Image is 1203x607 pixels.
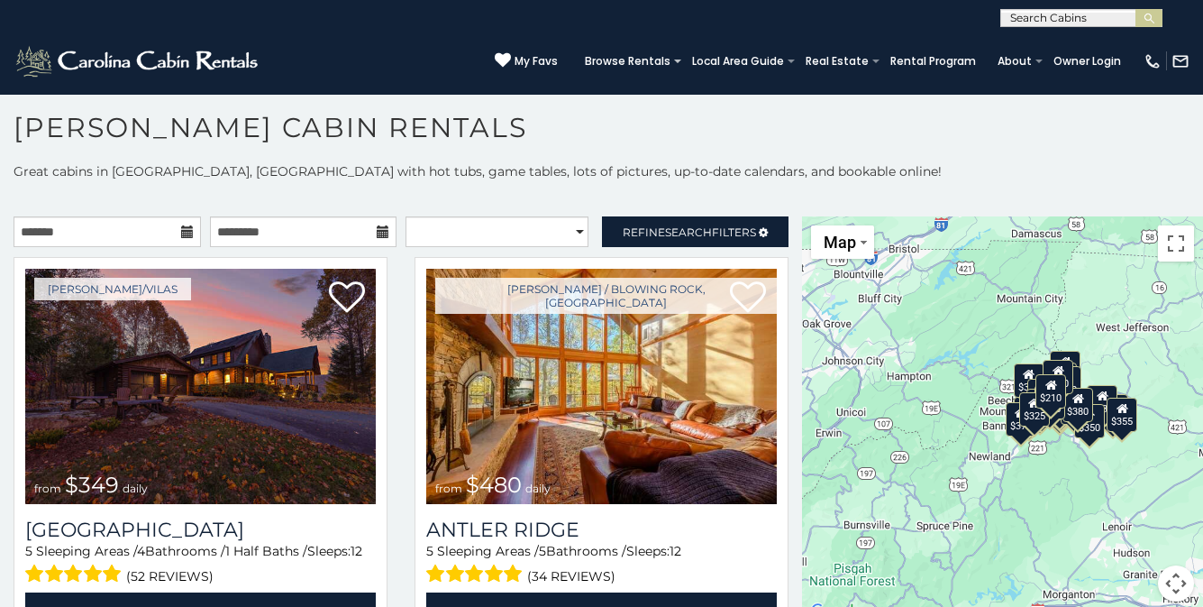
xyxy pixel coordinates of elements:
[1171,52,1189,70] img: mail-regular-white.png
[539,543,546,559] span: 5
[1044,49,1130,74] a: Owner Login
[351,543,362,559] span: 12
[683,49,793,74] a: Local Area Guide
[426,269,777,504] img: Antler Ridge
[576,49,679,74] a: Browse Rentals
[824,233,856,252] span: Map
[25,269,376,504] img: Diamond Creek Lodge
[525,482,551,495] span: daily
[1044,391,1074,425] div: $315
[225,543,307,559] span: 1 Half Baths /
[1062,387,1093,421] div: $380
[435,278,777,314] a: [PERSON_NAME] / Blowing Rock, [GEOGRAPHIC_DATA]
[1073,404,1104,438] div: $350
[34,482,61,495] span: from
[25,518,376,542] h3: Diamond Creek Lodge
[1043,359,1073,393] div: $320
[14,43,263,79] img: White-1-2.png
[797,49,878,74] a: Real Estate
[1044,385,1075,419] div: $395
[623,225,756,239] span: Refine Filters
[1018,391,1049,426] div: $325
[527,565,615,588] span: (34 reviews)
[1005,401,1035,436] div: $375
[1050,350,1080,384] div: $525
[670,543,681,559] span: 12
[426,543,433,559] span: 5
[34,278,191,300] a: [PERSON_NAME]/Vilas
[1107,398,1137,432] div: $355
[25,543,32,559] span: 5
[811,225,874,259] button: Change map style
[1144,52,1162,70] img: phone-regular-white.png
[426,518,777,542] a: Antler Ridge
[126,565,214,588] span: (52 reviews)
[426,542,777,588] div: Sleeping Areas / Bathrooms / Sleeps:
[665,225,712,239] span: Search
[1158,566,1194,602] button: Map camera controls
[602,216,789,247] a: RefineSearchFilters
[426,269,777,504] a: Antler Ridge from $480 daily
[1013,363,1044,397] div: $305
[435,482,462,495] span: from
[25,269,376,504] a: Diamond Creek Lodge from $349 daily
[1158,225,1194,262] button: Toggle fullscreen view
[25,542,376,588] div: Sleeping Areas / Bathrooms / Sleeps:
[25,518,376,542] a: [GEOGRAPHIC_DATA]
[495,52,558,70] a: My Favs
[329,280,365,317] a: Add to favorites
[1087,385,1117,419] div: $930
[1050,366,1080,400] div: $250
[881,49,985,74] a: Rental Program
[137,543,145,559] span: 4
[123,482,148,495] span: daily
[515,53,558,69] span: My Favs
[1035,374,1066,409] div: $210
[466,472,522,498] span: $480
[989,49,1041,74] a: About
[65,472,119,498] span: $349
